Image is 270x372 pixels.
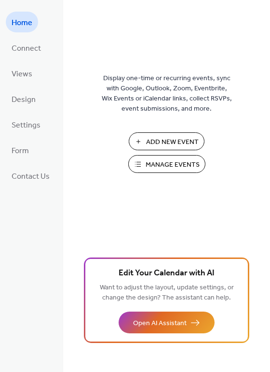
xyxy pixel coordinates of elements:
span: Form [12,143,29,158]
span: Contact Us [12,169,50,184]
span: Connect [12,41,41,56]
button: Open AI Assistant [119,312,215,333]
a: Design [6,88,41,109]
a: Views [6,63,38,84]
span: Views [12,67,32,82]
span: Manage Events [146,160,200,170]
a: Connect [6,37,47,58]
button: Add New Event [129,132,204,150]
a: Settings [6,114,46,135]
a: Form [6,140,35,160]
span: Edit Your Calendar with AI [119,267,215,280]
span: Display one-time or recurring events, sync with Google, Outlook, Zoom, Eventbrite, Wix Events or ... [102,73,232,114]
a: Home [6,12,38,32]
span: Want to adjust the layout, update settings, or change the design? The assistant can help. [100,281,234,304]
span: Add New Event [146,137,199,147]
span: Open AI Assistant [133,318,187,329]
span: Home [12,15,32,30]
span: Design [12,92,36,107]
span: Settings [12,118,40,133]
a: Contact Us [6,165,55,186]
button: Manage Events [128,155,205,173]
